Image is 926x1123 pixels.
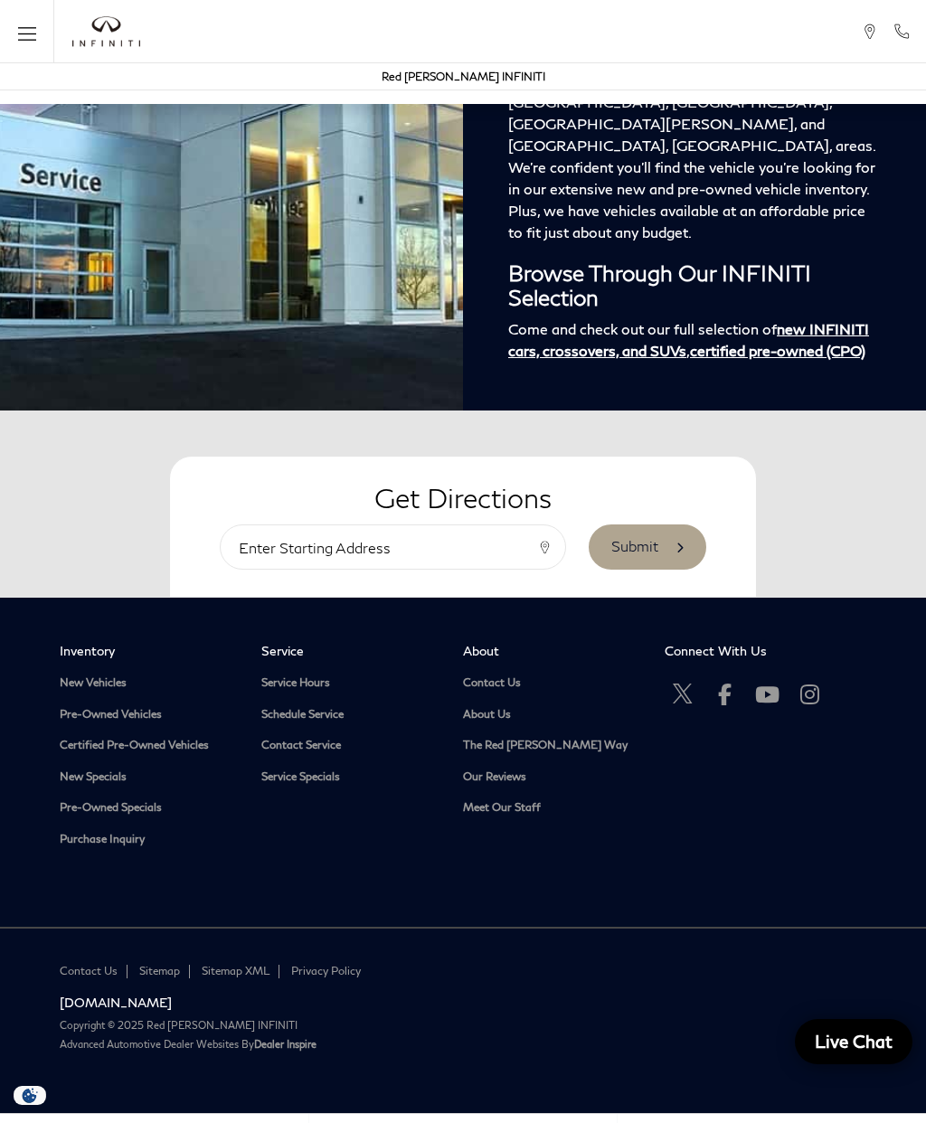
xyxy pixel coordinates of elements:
a: Service Specials [261,770,436,784]
a: New Specials [60,770,234,784]
a: Sitemap XML [202,964,269,977]
a: Pre-Owned Specials [60,801,234,815]
a: infiniti [72,16,140,47]
a: Meet Our Staff [463,801,638,815]
a: Privacy Policy [291,964,361,977]
a: Service Hours [261,676,436,690]
a: The Red [PERSON_NAME] Way [463,739,638,752]
a: [DOMAIN_NAME] [60,995,866,1010]
a: Sitemap [139,964,180,977]
p: The entire team at would like to welcome you to our INFINITI dealership, serving the [US_STATE][G... [508,26,881,243]
a: Open Youtube-play in a new window [750,676,786,712]
a: Open Twitter in a new window [665,676,701,712]
a: Certified Pre-Owned Vehicles [60,739,234,752]
input: Enter in a starting address, city, zip code or state [220,524,565,570]
section: Click to Open Cookie Consent Modal [9,1086,51,1105]
a: Pre-Owned Vehicles [60,708,234,722]
img: Opt-Out Icon [9,1086,51,1105]
a: New Vehicles [60,676,234,690]
button: Submit [589,524,706,570]
div: Copyright © 2025 Red [PERSON_NAME] INFINITI [60,1019,866,1031]
a: Schedule Service [261,708,436,722]
span: Live Chat [806,1030,902,1052]
div: Advanced Automotive Dealer Websites by [60,1038,866,1050]
a: Red [PERSON_NAME] INFINITI [382,70,545,83]
a: Purchase Inquiry [60,833,234,846]
a: Dealer Inspire [254,1038,317,1050]
span: Service [261,643,436,658]
a: Contact Us [463,676,638,690]
a: pre-owned model [752,363,872,381]
a: Open Facebook in a new window [707,676,743,712]
strong: Browse Through Our INFINITI Selection [508,260,811,309]
span: Connect With Us [665,643,839,658]
a: Contact Us [60,964,118,977]
a: Contact Service [261,739,436,752]
a: Live Chat [795,1019,912,1064]
img: INFINITI [72,16,140,47]
span: About [463,643,638,658]
span: Inventory [60,643,234,658]
form: Get directions to Red Noland INFINITI [197,524,729,570]
a: About Us [463,708,638,722]
p: Come and check out our full selection of , , or a reliable . No matter which vehicle you choose, ... [508,318,881,448]
h2: Get Directions [197,484,729,511]
a: Open Instagram in a new window [792,676,828,712]
a: Our Reviews [463,770,638,784]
